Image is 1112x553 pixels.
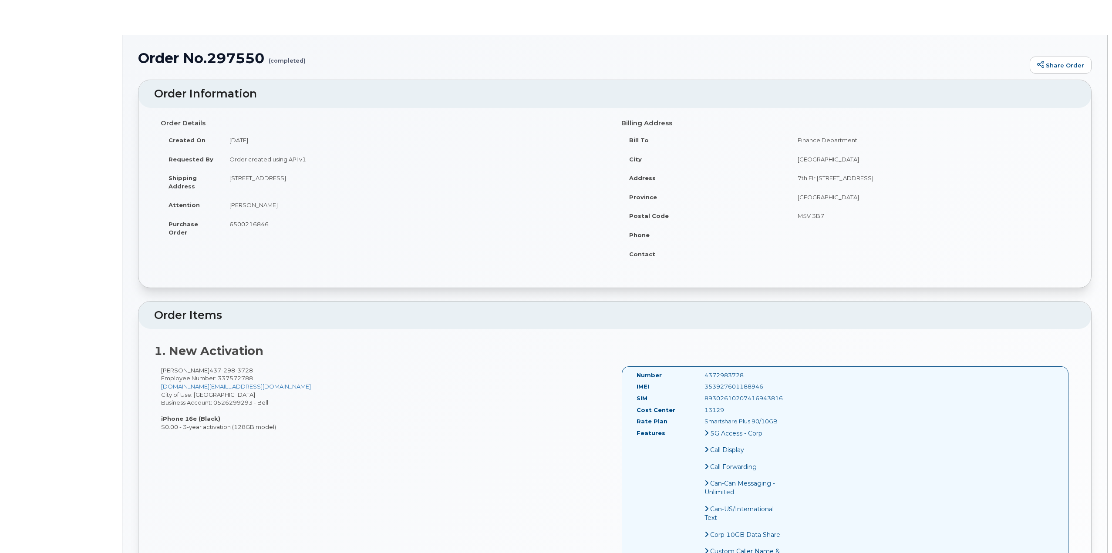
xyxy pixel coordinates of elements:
strong: 1. New Activation [154,344,263,358]
h4: Billing Address [621,120,1069,127]
strong: Postal Code [629,212,669,219]
td: [PERSON_NAME] [222,195,608,214]
div: Smartshare Plus 90/10GB [698,417,793,426]
span: 298 [221,367,235,374]
span: 6500216846 [229,221,269,228]
a: [DOMAIN_NAME][EMAIL_ADDRESS][DOMAIN_NAME] [161,383,311,390]
td: [STREET_ADDRESS] [222,168,608,195]
small: (completed) [269,50,306,64]
strong: Phone [629,231,650,238]
span: Employee Number: 337572788 [161,375,253,382]
span: Can-Can Messaging - Unlimited [704,479,775,496]
span: 3728 [235,367,253,374]
td: 7th Flr [STREET_ADDRESS] [790,168,1069,188]
strong: Province [629,194,657,201]
label: Cost Center [637,406,675,414]
td: Order created using API v1 [222,150,608,169]
span: Call Display [710,446,744,454]
div: 13129 [698,406,793,414]
label: IMEI [637,382,649,391]
div: [PERSON_NAME] City of Use: [GEOGRAPHIC_DATA] Business Account: 0526299293 - Bell $0.00 - 3-year a... [154,366,615,431]
td: M5V 3B7 [790,206,1069,225]
h2: Order Items [154,309,1075,322]
strong: Shipping Address [168,174,197,190]
td: [DATE] [222,131,608,150]
a: Share Order [1030,57,1092,74]
label: SIM [637,394,647,402]
div: 4372983728 [698,371,793,379]
span: 437 [209,367,253,374]
td: [GEOGRAPHIC_DATA] [790,188,1069,207]
strong: Contact [629,251,655,258]
span: 5G Access - Corp [710,429,762,437]
h2: Order Information [154,88,1075,100]
strong: Attention [168,201,200,208]
strong: iPhone 16e (Black) [161,415,220,422]
strong: Bill To [629,137,649,144]
td: Finance Department [790,131,1069,150]
span: Corp 10GB Data Share [710,531,780,539]
strong: City [629,156,642,163]
div: 89302610207416943816 [698,394,793,402]
span: Call Forwarding [710,463,757,471]
strong: Requested By [168,156,213,163]
div: 353927601188946 [698,382,793,391]
strong: Purchase Order [168,221,198,236]
label: Features [637,429,665,437]
label: Number [637,371,662,379]
strong: Address [629,174,656,181]
h4: Order Details [161,120,608,127]
td: [GEOGRAPHIC_DATA] [790,150,1069,169]
strong: Created On [168,137,206,144]
span: Can-US/International Text [704,505,774,522]
h1: Order No.297550 [138,50,1025,66]
label: Rate Plan [637,417,667,426]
